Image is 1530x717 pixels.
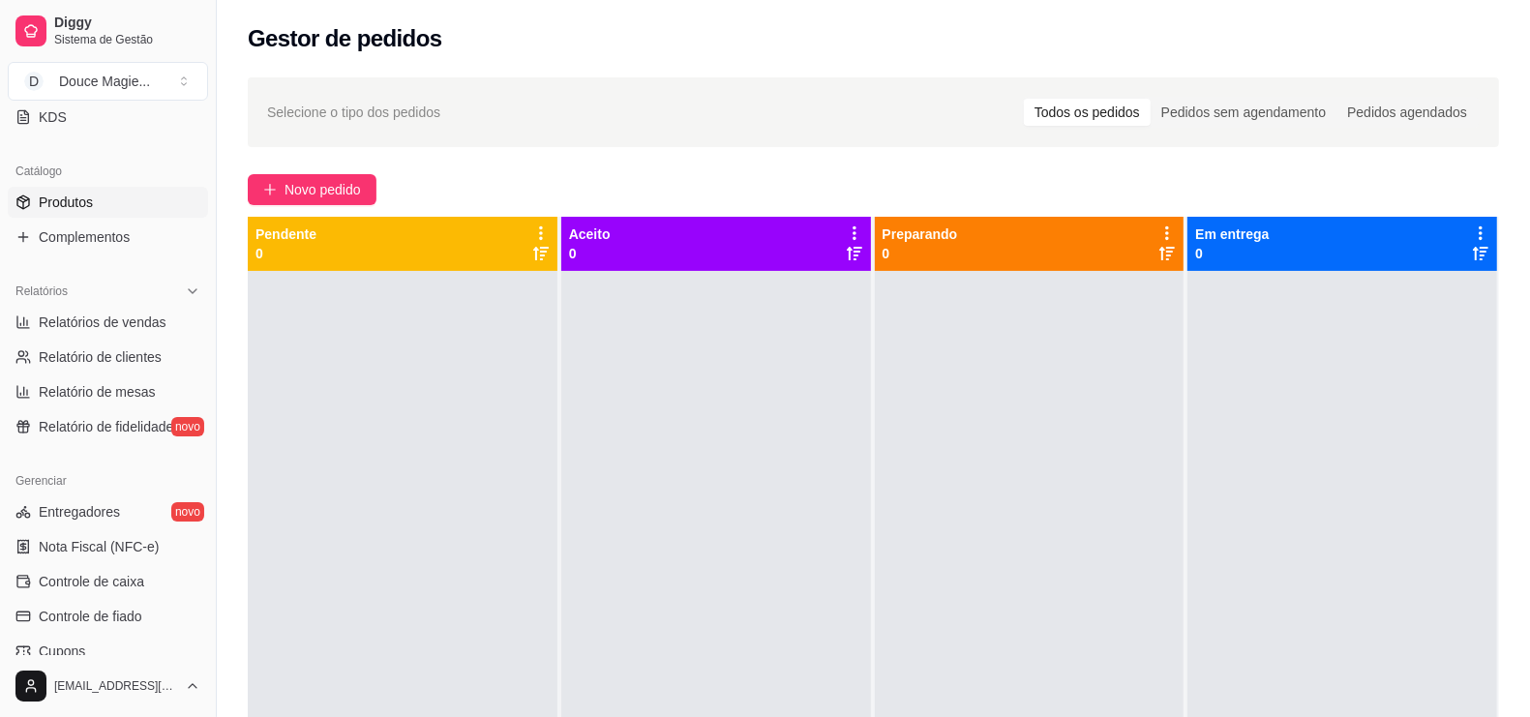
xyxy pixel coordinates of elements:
span: Complementos [39,227,130,247]
p: Em entrega [1195,224,1269,244]
div: Gerenciar [8,465,208,496]
a: Complementos [8,222,208,253]
span: Sistema de Gestão [54,32,200,47]
div: Todos os pedidos [1024,99,1151,126]
a: Relatórios de vendas [8,307,208,338]
div: Catálogo [8,156,208,187]
span: Cupons [39,642,85,661]
a: Entregadoresnovo [8,496,208,527]
span: Produtos [39,193,93,212]
p: 0 [569,244,611,263]
span: [EMAIL_ADDRESS][DOMAIN_NAME] [54,678,177,694]
p: 0 [255,244,316,263]
p: 0 [1195,244,1269,263]
span: Novo pedido [285,179,361,200]
span: Controle de fiado [39,607,142,626]
p: Pendente [255,224,316,244]
a: Relatório de mesas [8,376,208,407]
span: Selecione o tipo dos pedidos [267,102,440,123]
span: Relatório de clientes [39,347,162,367]
span: Nota Fiscal (NFC-e) [39,537,159,556]
button: Novo pedido [248,174,376,205]
p: 0 [883,244,958,263]
span: Relatórios [15,284,68,299]
a: Nota Fiscal (NFC-e) [8,531,208,562]
span: Relatório de fidelidade [39,417,173,436]
span: Relatório de mesas [39,382,156,402]
a: Cupons [8,636,208,667]
p: Aceito [569,224,611,244]
button: [EMAIL_ADDRESS][DOMAIN_NAME] [8,663,208,709]
span: Entregadores [39,502,120,522]
a: DiggySistema de Gestão [8,8,208,54]
button: Select a team [8,62,208,101]
a: Controle de caixa [8,566,208,597]
div: Pedidos agendados [1336,99,1478,126]
span: Relatórios de vendas [39,313,166,332]
a: Controle de fiado [8,601,208,632]
span: Diggy [54,15,200,32]
span: plus [263,183,277,196]
div: Douce Magie ... [59,72,150,91]
p: Preparando [883,224,958,244]
span: D [24,72,44,91]
a: Relatório de clientes [8,342,208,373]
a: Relatório de fidelidadenovo [8,411,208,442]
span: KDS [39,107,67,127]
a: Produtos [8,187,208,218]
h2: Gestor de pedidos [248,23,442,54]
span: Controle de caixa [39,572,144,591]
div: Pedidos sem agendamento [1151,99,1336,126]
a: KDS [8,102,208,133]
